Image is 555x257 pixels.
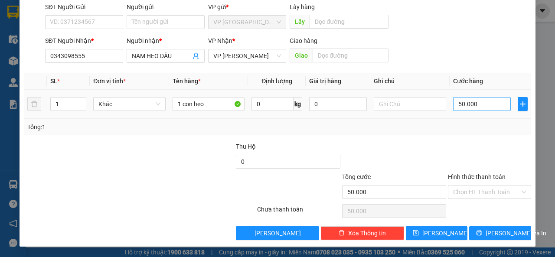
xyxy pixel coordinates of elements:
[413,230,419,237] span: save
[469,226,531,240] button: printer[PERSON_NAME] và In
[321,226,404,240] button: deleteXóa Thông tin
[50,78,57,85] span: SL
[208,37,232,44] span: VP Nhận
[49,36,114,46] text: DLT2509120006
[193,52,199,59] span: user-add
[208,2,286,12] div: VP gửi
[518,101,527,107] span: plus
[294,97,302,111] span: kg
[422,228,469,238] span: [PERSON_NAME]
[370,73,450,90] th: Ghi chú
[486,228,546,238] span: [PERSON_NAME] và In
[27,97,41,111] button: delete
[45,36,123,46] div: SĐT Người Nhận
[173,97,245,111] input: VD: Bàn, Ghế
[476,230,482,237] span: printer
[256,205,341,220] div: Chưa thanh toán
[290,15,310,29] span: Lấy
[310,15,388,29] input: Dọc đường
[127,2,205,12] div: Người gửi
[290,3,315,10] span: Lấy hàng
[213,49,281,62] span: VP Phan Thiết
[173,78,201,85] span: Tên hàng
[213,16,281,29] span: VP Đà Lạt
[45,2,123,12] div: SĐT Người Gửi
[261,78,292,85] span: Định lượng
[93,78,126,85] span: Đơn vị tính
[27,122,215,132] div: Tổng: 1
[453,78,483,85] span: Cước hàng
[339,230,345,237] span: delete
[290,37,317,44] span: Giao hàng
[255,228,301,238] span: [PERSON_NAME]
[127,36,205,46] div: Người nhận
[98,98,160,111] span: Khác
[518,97,528,111] button: plus
[236,143,256,150] span: Thu Hộ
[348,228,386,238] span: Xóa Thông tin
[374,97,446,111] input: Ghi Chú
[290,49,313,62] span: Giao
[313,49,388,62] input: Dọc đường
[309,78,341,85] span: Giá trị hàng
[406,226,468,240] button: save[PERSON_NAME]
[236,226,319,240] button: [PERSON_NAME]
[91,51,156,69] div: Nhận: VP [PERSON_NAME]
[7,51,86,69] div: Gửi: VP [GEOGRAPHIC_DATA]
[309,97,367,111] input: 0
[342,173,371,180] span: Tổng cước
[448,173,506,180] label: Hình thức thanh toán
